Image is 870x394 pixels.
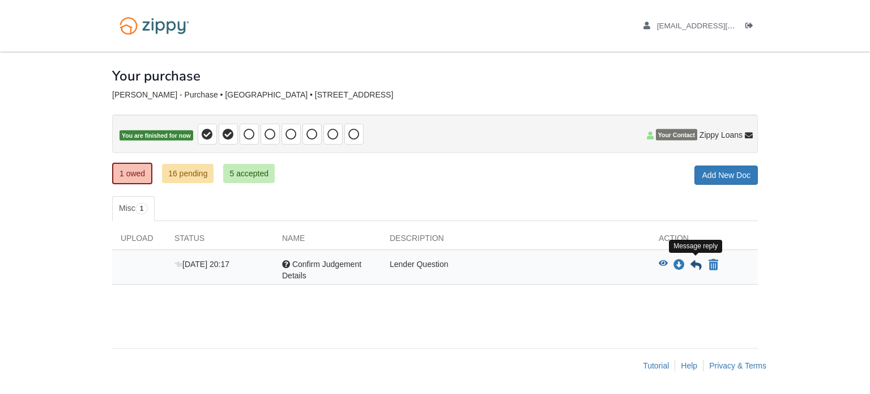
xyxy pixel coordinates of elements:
img: Logo [112,11,197,40]
span: Confirm Judgement Details [282,260,361,280]
div: Action [650,232,758,249]
span: Zippy Loans [700,129,743,141]
a: Misc [112,196,155,221]
span: Your Contact [656,129,697,141]
h1: Your purchase [112,69,201,83]
a: Tutorial [643,361,669,370]
div: Name [274,232,381,249]
a: Privacy & Terms [709,361,766,370]
span: You are finished for now [120,130,193,141]
button: Declare Confirm Judgement Details not applicable [707,259,719,272]
div: Message reply [669,240,722,253]
a: Download Confirm Judgement Details [673,261,685,270]
a: Add New Doc [694,166,758,185]
div: Description [381,232,650,249]
span: kquarders3@gmail.com [657,22,787,30]
div: Upload [112,232,166,249]
div: [PERSON_NAME] - Purchase • [GEOGRAPHIC_DATA] • [STREET_ADDRESS] [112,90,758,100]
a: 1 owed [112,163,152,184]
button: View Confirm Judgement Details [659,260,668,271]
span: [DATE] 20:17 [174,260,229,269]
a: 16 pending [162,164,214,183]
a: Log out [745,22,758,33]
span: 1 [135,203,148,214]
div: Status [166,232,274,249]
a: Help [681,361,697,370]
div: Lender Question [381,259,650,281]
a: 5 accepted [223,164,275,183]
a: edit profile [643,22,787,33]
